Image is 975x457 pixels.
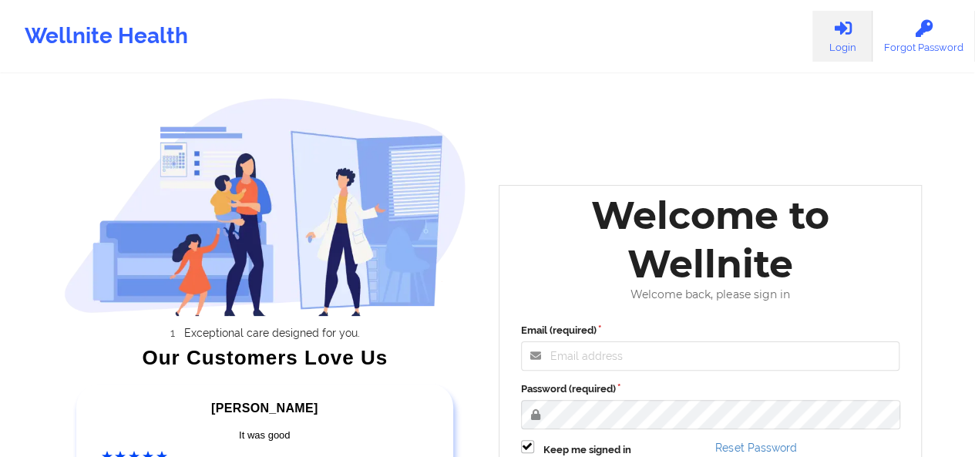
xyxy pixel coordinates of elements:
[510,288,911,301] div: Welcome back, please sign in
[872,11,975,62] a: Forgot Password
[102,428,429,443] div: It was good
[78,327,466,339] li: Exceptional care designed for you.
[64,350,466,365] div: Our Customers Love Us
[521,381,900,397] label: Password (required)
[510,191,911,288] div: Welcome to Wellnite
[715,442,796,454] a: Reset Password
[64,97,466,316] img: wellnite-auth-hero_200.c722682e.png
[211,402,318,415] span: [PERSON_NAME]
[521,323,900,338] label: Email (required)
[521,341,900,371] input: Email address
[812,11,872,62] a: Login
